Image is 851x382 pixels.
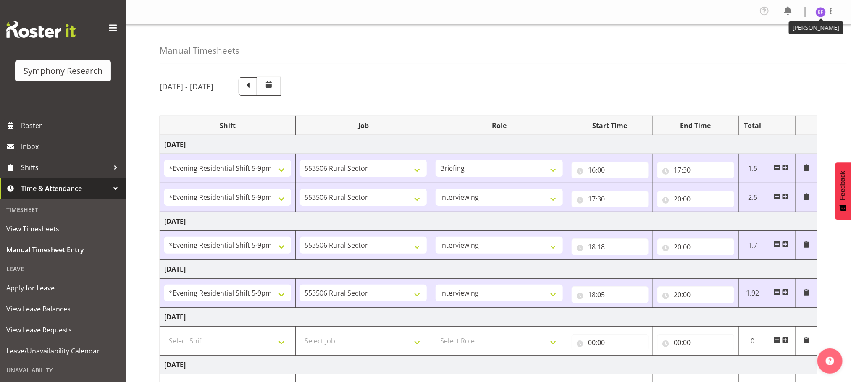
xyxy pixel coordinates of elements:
[2,361,124,379] div: Unavailability
[6,345,120,357] span: Leave/Unavailability Calendar
[743,120,763,131] div: Total
[572,162,649,178] input: Click to select...
[657,286,734,303] input: Click to select...
[21,182,109,195] span: Time & Attendance
[2,277,124,298] a: Apply for Leave
[436,120,562,131] div: Role
[2,319,124,340] a: View Leave Requests
[21,119,122,132] span: Roster
[2,340,124,361] a: Leave/Unavailability Calendar
[21,140,122,153] span: Inbox
[738,154,767,183] td: 1.5
[572,191,649,207] input: Click to select...
[2,239,124,260] a: Manual Timesheet Entry
[160,82,213,91] h5: [DATE] - [DATE]
[738,231,767,260] td: 1.7
[826,357,834,365] img: help-xxl-2.png
[657,191,734,207] input: Click to select...
[839,171,847,200] span: Feedback
[21,161,109,174] span: Shifts
[160,135,817,154] td: [DATE]
[2,201,124,218] div: Timesheet
[160,46,239,55] h4: Manual Timesheets
[2,260,124,277] div: Leave
[572,120,649,131] div: Start Time
[835,162,851,220] button: Feedback - Show survey
[164,120,291,131] div: Shift
[160,260,817,279] td: [DATE]
[2,218,124,239] a: View Timesheets
[6,303,120,315] span: View Leave Balances
[6,324,120,336] span: View Leave Requests
[657,334,734,351] input: Click to select...
[572,286,649,303] input: Click to select...
[657,162,734,178] input: Click to select...
[160,356,817,374] td: [DATE]
[6,21,76,38] img: Rosterit website logo
[160,308,817,327] td: [DATE]
[657,238,734,255] input: Click to select...
[2,298,124,319] a: View Leave Balances
[572,334,649,351] input: Click to select...
[738,183,767,212] td: 2.5
[738,279,767,308] td: 1.92
[24,65,102,77] div: Symphony Research
[6,243,120,256] span: Manual Timesheet Entry
[300,120,427,131] div: Job
[160,212,817,231] td: [DATE]
[816,7,826,17] img: edmond-fernandez1860.jpg
[6,222,120,235] span: View Timesheets
[572,238,649,255] input: Click to select...
[6,282,120,294] span: Apply for Leave
[738,327,767,356] td: 0
[657,120,734,131] div: End Time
